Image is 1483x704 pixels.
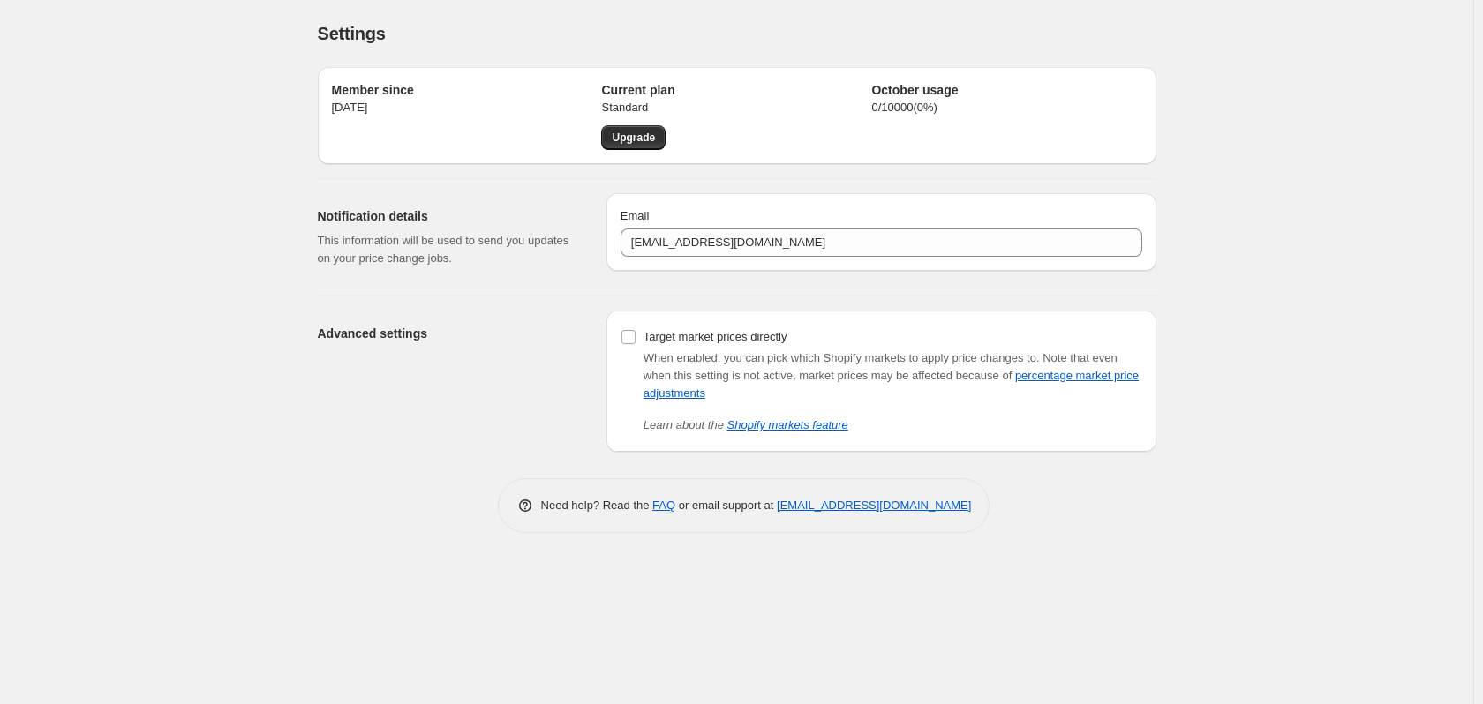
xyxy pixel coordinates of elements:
[644,351,1040,364] span: When enabled, you can pick which Shopify markets to apply price changes to.
[621,209,650,222] span: Email
[777,498,971,512] a: [EMAIL_ADDRESS][DOMAIN_NAME]
[601,81,871,99] h2: Current plan
[871,99,1141,116] p: 0 / 10000 ( 0 %)
[541,498,653,512] span: Need help? Read the
[871,81,1141,99] h2: October usage
[332,81,602,99] h2: Member since
[644,351,1139,400] span: Note that even when this setting is not active, market prices may be affected because of
[318,24,386,43] span: Settings
[652,498,675,512] a: FAQ
[601,125,666,150] a: Upgrade
[318,207,578,225] h2: Notification details
[332,99,602,116] p: [DATE]
[612,131,655,145] span: Upgrade
[727,418,848,431] a: Shopify markets feature
[644,418,848,431] i: Learn about the
[644,330,787,343] span: Target market prices directly
[318,232,578,267] p: This information will be used to send you updates on your price change jobs.
[318,325,578,342] h2: Advanced settings
[601,99,871,116] p: Standard
[675,498,777,512] span: or email support at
